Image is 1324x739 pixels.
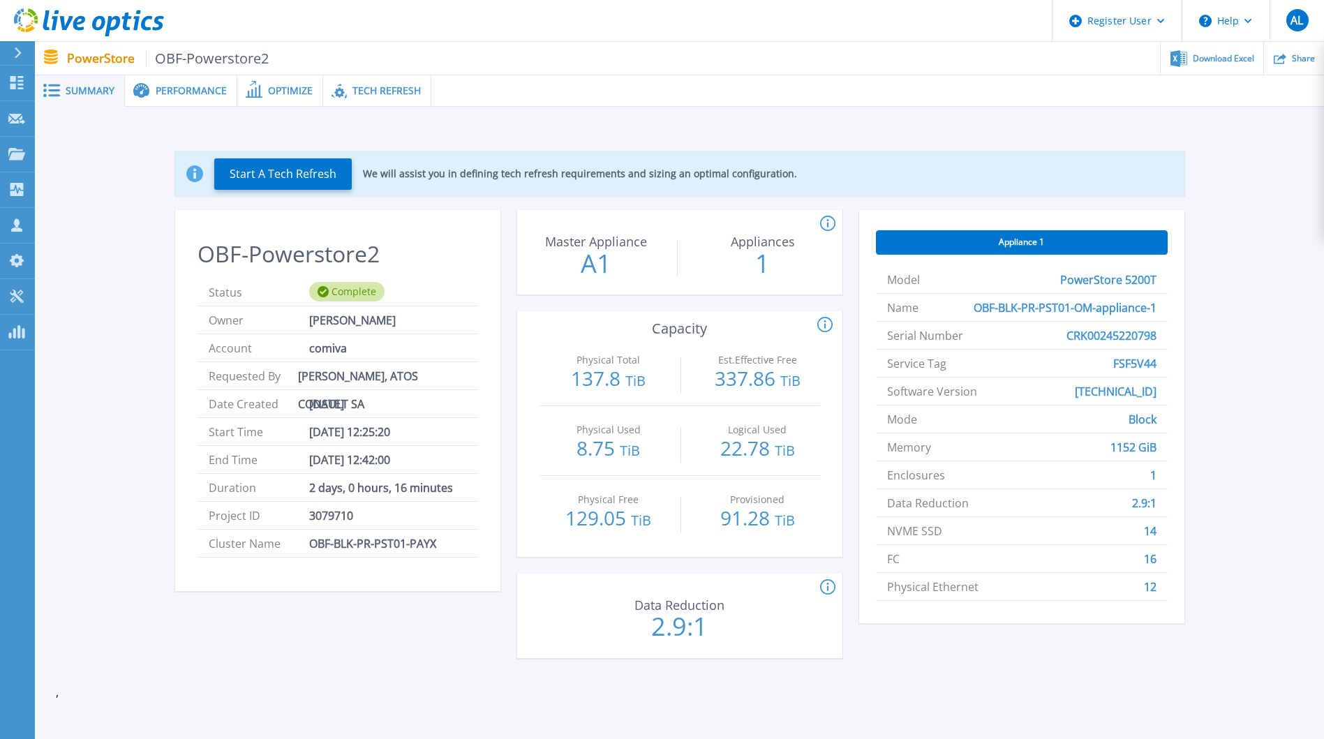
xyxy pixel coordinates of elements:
[546,508,671,530] p: 129.05
[1075,378,1156,405] span: [TECHNICAL_ID]
[1144,573,1156,600] span: 12
[887,405,917,433] span: Mode
[209,390,309,417] span: Date Created
[695,438,820,461] p: 22.78
[1144,545,1156,572] span: 16
[625,371,646,390] span: TiB
[604,599,754,611] p: Data Reduction
[1060,266,1156,293] span: PowerStore 5200T
[209,474,309,501] span: Duration
[363,168,797,179] p: We will assist you in defining tech refresh requirements and sizing an optimal configuration.
[1113,350,1156,377] span: FSF5V44
[309,446,390,473] span: [DATE] 12:42:00
[521,235,671,248] p: Master Appliance
[66,86,114,96] span: Summary
[887,545,900,572] span: FC
[546,438,671,461] p: 8.75
[309,334,347,361] span: comiva
[695,508,820,530] p: 91.28
[695,368,820,391] p: 337.86
[198,241,478,267] h2: OBF-Powerstore2
[699,495,817,505] p: Provisioned
[780,371,801,390] span: TiB
[887,433,931,461] span: Memory
[775,441,795,460] span: TiB
[1132,489,1156,516] span: 2.9:1
[602,614,758,639] p: 2.9:1
[699,355,817,365] p: Est.Effective Free
[620,441,640,460] span: TiB
[309,282,385,301] div: Complete
[887,322,963,349] span: Serial Number
[518,251,674,276] p: A1
[549,355,667,365] p: Physical Total
[209,446,309,473] span: End Time
[352,86,421,96] span: Tech Refresh
[549,425,667,435] p: Physical Used
[1144,517,1156,544] span: 14
[688,235,838,248] p: Appliances
[887,461,945,488] span: Enclosures
[309,474,453,501] span: 2 days, 0 hours, 16 minutes
[1292,54,1315,63] span: Share
[775,511,795,530] span: TiB
[1129,405,1156,433] span: Block
[309,530,436,557] span: OBF-BLK-PR-PST01-PAYX
[209,334,309,361] span: Account
[1193,54,1254,63] span: Download Excel
[309,390,344,417] span: [DATE]
[887,294,918,321] span: Name
[209,306,309,334] span: Owner
[309,502,353,529] span: 3079710
[309,418,390,445] span: [DATE] 12:25:20
[631,511,651,530] span: TiB
[546,368,671,391] p: 137.8
[887,517,942,544] span: NVME SSD
[685,251,841,276] p: 1
[67,50,269,66] p: PowerStore
[209,530,309,557] span: Cluster Name
[1066,322,1156,349] span: CRK00245220798
[298,362,467,389] span: [PERSON_NAME], ATOS CONSULT SA
[214,158,352,190] button: Start A Tech Refresh
[549,495,667,505] p: Physical Free
[887,573,979,600] span: Physical Ethernet
[209,502,309,529] span: Project ID
[268,86,313,96] span: Optimize
[887,350,946,377] span: Service Tag
[699,425,817,435] p: Logical Used
[999,237,1044,248] span: Appliance 1
[1290,15,1303,26] span: AL
[156,86,227,96] span: Performance
[1110,433,1156,461] span: 1152 GiB
[146,50,269,66] span: OBF-Powerstore2
[1150,461,1156,488] span: 1
[209,418,309,445] span: Start Time
[309,306,396,334] span: [PERSON_NAME]
[887,378,977,405] span: Software Version
[974,294,1156,321] span: OBF-BLK-PR-PST01-OM-appliance-1
[35,107,1324,719] div: ,
[209,362,298,389] span: Requested By
[209,278,309,306] span: Status
[887,489,969,516] span: Data Reduction
[887,266,920,293] span: Model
